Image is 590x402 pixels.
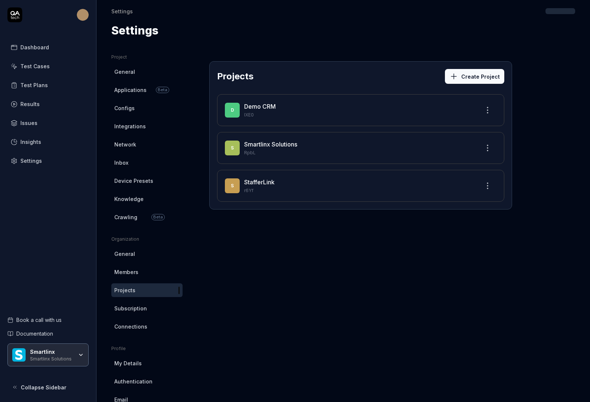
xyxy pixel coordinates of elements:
[7,330,89,337] a: Documentation
[225,103,240,118] span: D
[225,178,240,193] span: S
[244,149,474,156] p: RpbL
[114,177,153,185] span: Device Presets
[111,236,183,243] div: Organization
[114,378,153,385] span: Authentication
[7,343,89,366] button: Smartlinx LogoSmartlinxSmartlinx Solutions
[20,100,40,108] div: Results
[114,195,144,203] span: Knowledge
[111,247,183,261] a: General
[244,187,474,194] p: r6Yf
[111,375,183,388] a: Authentication
[7,116,89,130] a: Issues
[114,141,136,148] span: Network
[111,119,183,133] a: Integrations
[114,250,135,258] span: General
[225,141,240,155] span: S
[114,159,128,167] span: Inbox
[151,214,165,220] span: Beta
[114,304,147,312] span: Subscription
[111,22,158,39] h1: Settings
[111,174,183,188] a: Device Presets
[7,380,89,395] button: Collapse Sidebar
[114,286,135,294] span: Projects
[20,81,48,89] div: Test Plans
[156,87,169,93] span: Beta
[244,112,474,118] p: IXE0
[114,213,137,221] span: Crawling
[111,156,183,169] a: Inbox
[7,78,89,92] a: Test Plans
[111,7,133,15] div: Settings
[7,40,89,55] a: Dashboard
[7,154,89,168] a: Settings
[111,83,183,97] a: ApplicationsBeta
[7,97,89,111] a: Results
[111,265,183,279] a: Members
[7,316,89,324] a: Book a call with us
[114,104,135,112] span: Configs
[111,301,183,315] a: Subscription
[111,65,183,79] a: General
[244,178,275,186] a: StafferLink
[21,383,66,391] span: Collapse Sidebar
[244,103,276,110] a: Demo CRM
[20,138,41,146] div: Insights
[114,122,146,130] span: Integrations
[20,119,37,127] div: Issues
[16,330,53,337] span: Documentation
[30,349,73,355] div: Smartlinx
[7,59,89,73] a: Test Cases
[114,359,142,367] span: My Details
[114,323,147,330] span: Connections
[244,141,297,148] a: Smartlinx Solutions
[111,345,183,352] div: Profile
[12,348,26,362] img: Smartlinx Logo
[445,69,504,84] button: Create Project
[217,70,253,83] h2: Projects
[7,135,89,149] a: Insights
[111,101,183,115] a: Configs
[111,320,183,333] a: Connections
[111,192,183,206] a: Knowledge
[16,316,62,324] span: Book a call with us
[20,62,50,70] div: Test Cases
[20,157,42,165] div: Settings
[114,86,147,94] span: Applications
[30,355,73,361] div: Smartlinx Solutions
[111,54,183,60] div: Project
[111,356,183,370] a: My Details
[111,210,183,224] a: CrawlingBeta
[20,43,49,51] div: Dashboard
[111,283,183,297] a: Projects
[111,138,183,151] a: Network
[114,68,135,76] span: General
[114,268,138,276] span: Members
